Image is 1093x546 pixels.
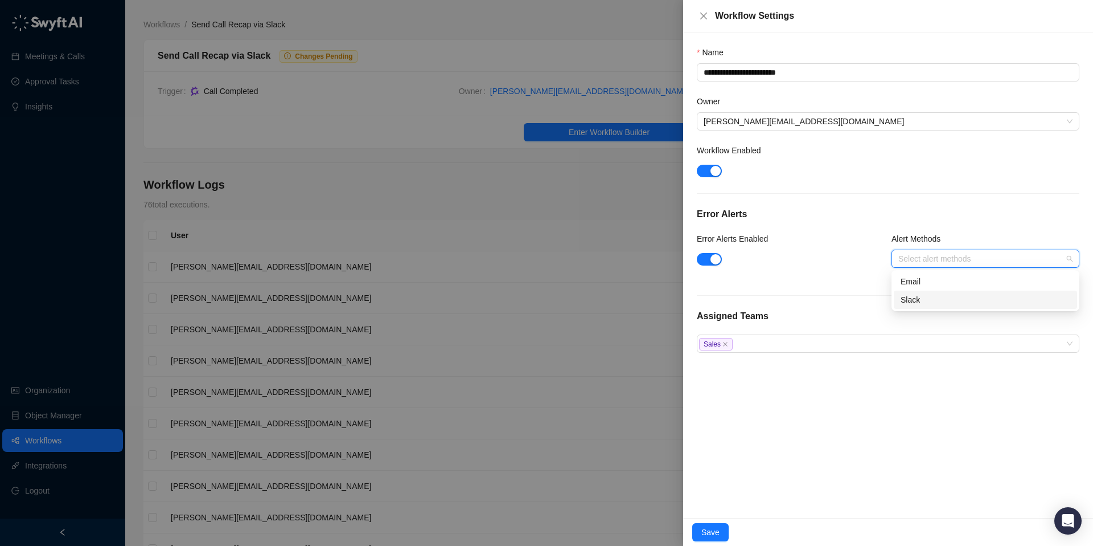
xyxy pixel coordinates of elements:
[722,341,728,347] span: close
[697,144,769,157] label: Workflow Enabled
[901,294,1070,306] div: Slack
[901,275,1070,288] div: Email
[898,255,901,263] input: Alert Methods
[697,63,1079,82] textarea: Name
[697,95,728,108] label: Owner
[692,523,729,541] button: Save
[891,233,948,245] label: Alert Methods
[697,233,776,245] label: Error Alerts Enabled
[697,9,710,23] button: Close
[894,272,1077,291] div: Email
[697,46,732,59] label: Name
[699,338,733,351] span: Sales
[715,9,1079,23] div: Workflow Settings
[701,526,720,539] span: Save
[697,253,722,266] button: Error Alerts Enabled
[697,165,722,177] button: Workflow Enabled
[894,291,1077,309] div: Slack
[697,309,1079,323] h5: Assigned Teams
[699,11,708,21] span: close
[1054,507,1082,535] div: Open Intercom Messenger
[697,207,1079,221] h5: Error Alerts
[704,113,1073,130] span: jerry@vivocaresolutions.com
